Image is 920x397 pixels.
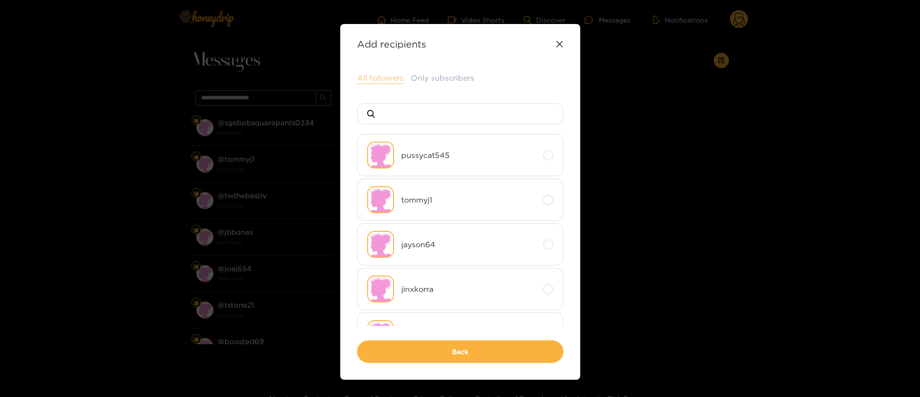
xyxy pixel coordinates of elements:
span: jayson64 [401,239,536,250]
button: All followers [357,72,404,84]
img: no-avatar.png [367,142,394,168]
img: no-avatar.png [367,186,394,213]
span: tommyj1 [401,194,536,205]
button: Only subscribers [411,72,474,84]
strong: Add recipients [357,38,426,49]
img: no-avatar.png [367,231,394,258]
span: jinxkorra [401,284,536,295]
button: Back [357,340,563,363]
img: no-avatar.png [367,276,394,302]
span: pussycat545 [401,150,536,161]
img: no-avatar.png [367,320,394,347]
